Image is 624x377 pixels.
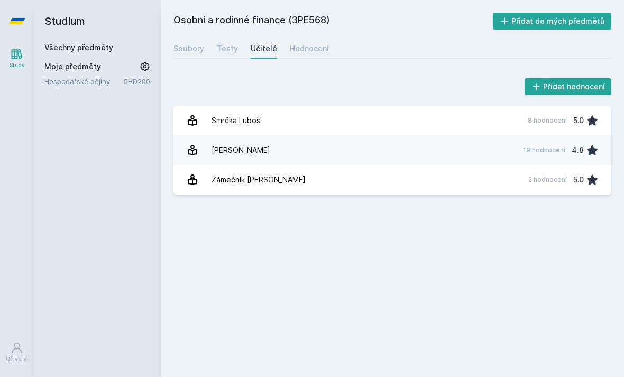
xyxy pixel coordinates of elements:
[251,43,277,54] div: Učitelé
[212,140,270,161] div: [PERSON_NAME]
[173,135,611,165] a: [PERSON_NAME] 19 hodnocení 4.8
[528,116,567,125] div: 8 hodnocení
[173,106,611,135] a: Smrčka Luboš 8 hodnocení 5.0
[573,169,584,190] div: 5.0
[44,43,113,52] a: Všechny předměty
[173,38,204,59] a: Soubory
[525,78,612,95] button: Přidat hodnocení
[290,43,329,54] div: Hodnocení
[44,61,101,72] span: Moje předměty
[2,336,32,369] a: Uživatel
[493,13,612,30] button: Přidat do mých předmětů
[173,43,204,54] div: Soubory
[212,169,306,190] div: Zámečník [PERSON_NAME]
[528,176,567,184] div: 2 hodnocení
[2,42,32,75] a: Study
[251,38,277,59] a: Učitelé
[290,38,329,59] a: Hodnocení
[217,38,238,59] a: Testy
[173,13,493,30] h2: Osobní a rodinné finance (3PE568)
[44,76,124,87] a: Hospodářské dějiny
[10,61,25,69] div: Study
[124,77,150,86] a: 5HD200
[173,165,611,195] a: Zámečník [PERSON_NAME] 2 hodnocení 5.0
[212,110,260,131] div: Smrčka Luboš
[572,140,584,161] div: 4.8
[217,43,238,54] div: Testy
[6,355,28,363] div: Uživatel
[573,110,584,131] div: 5.0
[523,146,565,154] div: 19 hodnocení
